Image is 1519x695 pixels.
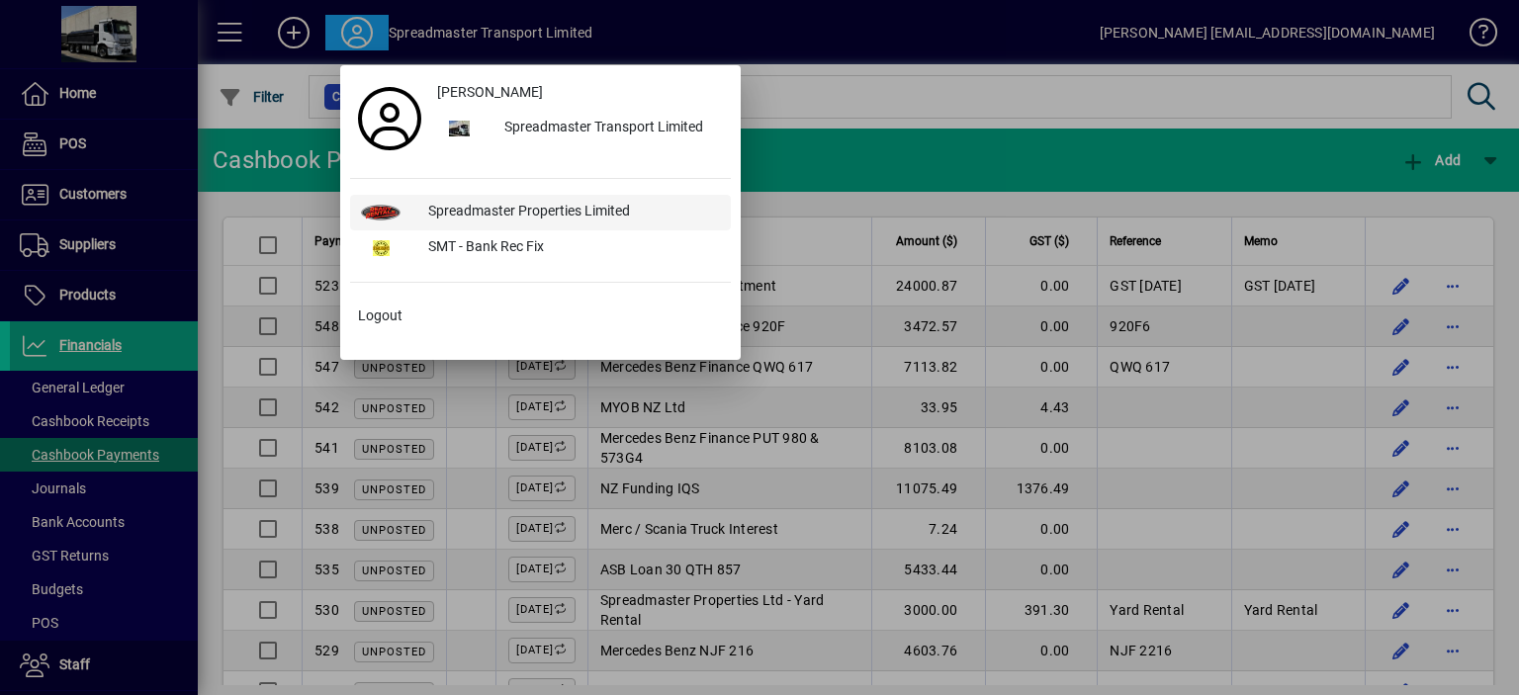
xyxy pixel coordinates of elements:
div: SMT - Bank Rec Fix [412,230,731,266]
a: Profile [350,101,429,136]
a: [PERSON_NAME] [429,75,731,111]
button: SMT - Bank Rec Fix [350,230,731,266]
button: Spreadmaster Transport Limited [429,111,731,146]
div: Spreadmaster Properties Limited [412,195,731,230]
div: Spreadmaster Transport Limited [489,111,731,146]
span: [PERSON_NAME] [437,82,543,103]
button: Logout [350,299,731,334]
span: Logout [358,305,402,326]
button: Spreadmaster Properties Limited [350,195,731,230]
